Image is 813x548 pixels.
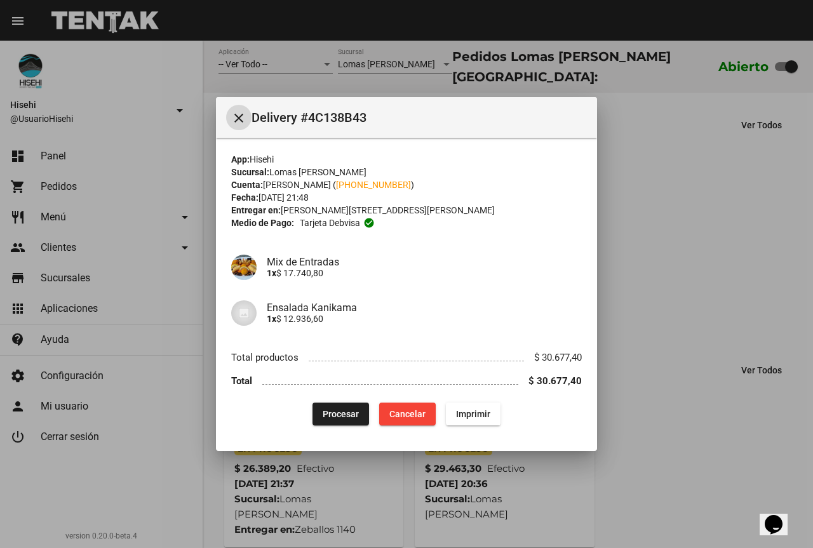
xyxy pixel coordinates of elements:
p: $ 17.740,80 [267,268,582,278]
mat-icon: Cerrar [231,110,246,126]
strong: Entregar en: [231,205,281,215]
h4: Mix de Entradas [267,256,582,268]
img: 8130a663-709f-47fb-8a63-52f3e15025e1.jpg [231,255,257,280]
strong: App: [231,154,250,164]
strong: Medio de Pago: [231,217,294,229]
div: Hisehi [231,153,582,166]
mat-icon: check_circle [363,217,375,229]
span: Imprimir [456,409,490,419]
p: $ 12.936,60 [267,314,582,324]
button: Procesar [312,403,369,425]
div: [PERSON_NAME][STREET_ADDRESS][PERSON_NAME] [231,204,582,217]
a: [PHONE_NUMBER] [336,180,411,190]
span: Delivery #4C138B43 [252,107,587,128]
button: Imprimir [446,403,501,425]
b: 1x [267,314,276,324]
span: Tarjeta debvisa [300,217,360,229]
div: [DATE] 21:48 [231,191,582,204]
button: Cancelar [379,403,436,425]
b: 1x [267,268,276,278]
button: Cerrar [226,105,252,130]
li: Total $ 30.677,40 [231,370,582,393]
iframe: chat widget [760,497,800,535]
h4: Ensalada Kanikama [267,302,582,314]
strong: Fecha: [231,192,259,203]
span: Cancelar [389,409,426,419]
strong: Sucursal: [231,167,269,177]
li: Total productos $ 30.677,40 [231,346,582,370]
strong: Cuenta: [231,180,263,190]
div: Lomas [PERSON_NAME] [231,166,582,178]
div: [PERSON_NAME] ( ) [231,178,582,191]
span: Procesar [323,409,359,419]
img: 07c47add-75b0-4ce5-9aba-194f44787723.jpg [231,300,257,326]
